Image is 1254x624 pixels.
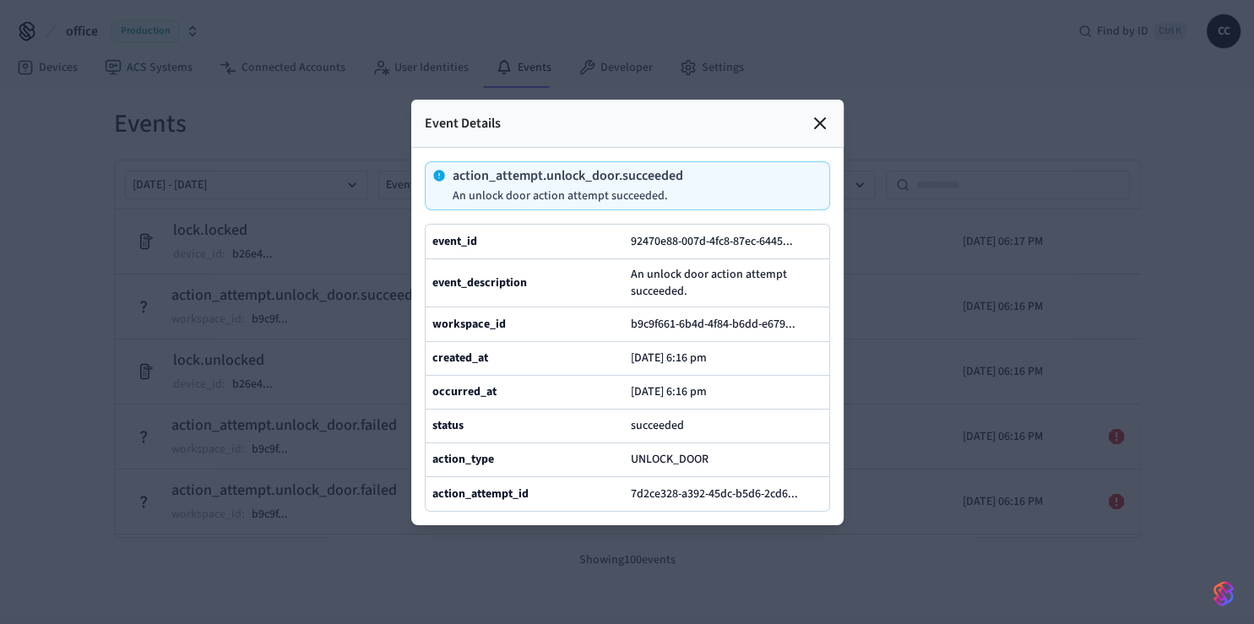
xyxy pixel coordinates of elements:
[432,383,497,400] b: occurred_at
[432,316,506,333] b: workspace_id
[631,266,822,300] span: An unlock door action attempt succeeded.
[432,486,529,502] b: action_attempt_id
[631,451,708,468] span: UNLOCK_DOOR
[627,314,812,334] button: b9c9f661-6b4d-4f84-b6dd-e679...
[631,385,707,399] p: [DATE] 6:16 pm
[453,189,683,203] p: An unlock door action attempt succeeded.
[1213,580,1234,607] img: SeamLogoGradient.69752ec5.svg
[631,417,684,434] span: succeeded
[627,484,815,504] button: 7d2ce328-a392-45dc-b5d6-2cd6...
[453,169,683,182] p: action_attempt.unlock_door.succeeded
[631,351,707,365] p: [DATE] 6:16 pm
[432,451,494,468] b: action_type
[425,113,501,133] p: Event Details
[432,233,477,250] b: event_id
[627,231,810,252] button: 92470e88-007d-4fc8-87ec-6445...
[432,274,527,291] b: event_description
[432,350,488,366] b: created_at
[432,417,464,434] b: status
